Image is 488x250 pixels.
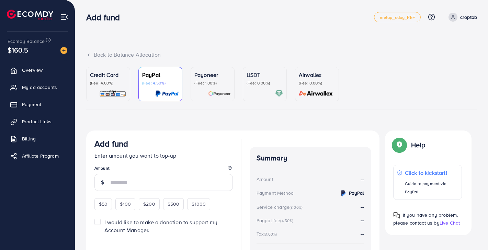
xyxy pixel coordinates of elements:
div: Tax [257,230,279,237]
a: My ad accounts [5,80,70,94]
p: (Fee: 0.00%) [247,80,283,86]
img: card [155,90,179,98]
strong: -- [361,230,364,238]
img: card [297,90,335,98]
img: credit [339,189,347,197]
p: Guide to payment via PayPal [405,180,458,196]
span: Payment [22,101,41,108]
span: Billing [22,135,36,142]
img: menu [60,13,68,21]
img: image [60,47,67,54]
strong: PayPal [349,190,364,196]
span: $1000 [192,201,206,207]
span: Product Links [22,118,52,125]
img: Popup guide [393,212,400,219]
p: (Fee: 1.00%) [194,80,231,86]
span: Overview [22,67,43,73]
img: Popup guide [393,139,406,151]
p: (Fee: 0.00%) [299,80,335,86]
a: Billing [5,132,70,146]
p: USDT [247,71,283,79]
iframe: Chat [459,219,483,245]
h3: Add fund [86,12,125,22]
span: Ecomdy Balance [8,38,45,45]
a: Payment [5,98,70,111]
img: card [99,90,126,98]
h4: Summary [257,154,364,162]
span: $50 [99,201,107,207]
div: Service charge [257,204,305,211]
strong: -- [361,216,364,224]
img: logo [7,10,53,20]
span: I would like to make a donation to support my Account Manager. [104,218,217,234]
small: (3.00%) [290,205,303,210]
p: Payoneer [194,71,231,79]
small: (4.50%) [280,218,293,224]
h3: Add fund [94,139,128,149]
p: (Fee: 4.50%) [142,80,179,86]
a: Product Links [5,115,70,128]
span: If you have any problem, please contact us by [393,212,458,226]
span: $160.5 [8,45,28,55]
p: Airwallex [299,71,335,79]
img: card [208,90,231,98]
span: metap_oday_REF [380,15,415,20]
a: croptob [446,13,477,22]
span: Affiliate Program [22,152,59,159]
small: (3.00%) [264,231,277,237]
span: $200 [143,201,155,207]
span: $500 [168,201,180,207]
p: Enter amount you want to top-up [94,151,233,160]
div: Back to Balance Allocation [86,51,477,59]
legend: Amount [94,165,233,174]
a: Overview [5,63,70,77]
div: Amount [257,176,273,183]
span: $100 [120,201,131,207]
strong: -- [361,203,364,211]
div: Paypal fee [257,217,296,224]
p: (Fee: 4.00%) [90,80,126,86]
a: Affiliate Program [5,149,70,163]
img: card [275,90,283,98]
strong: -- [361,175,364,183]
span: My ad accounts [22,84,57,91]
p: Help [411,141,425,149]
p: croptob [460,13,477,21]
p: Click to kickstart! [405,169,458,177]
a: metap_oday_REF [374,12,421,22]
div: Payment Method [257,190,294,196]
p: PayPal [142,71,179,79]
span: Live Chat [440,219,460,226]
p: Credit Card [90,71,126,79]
